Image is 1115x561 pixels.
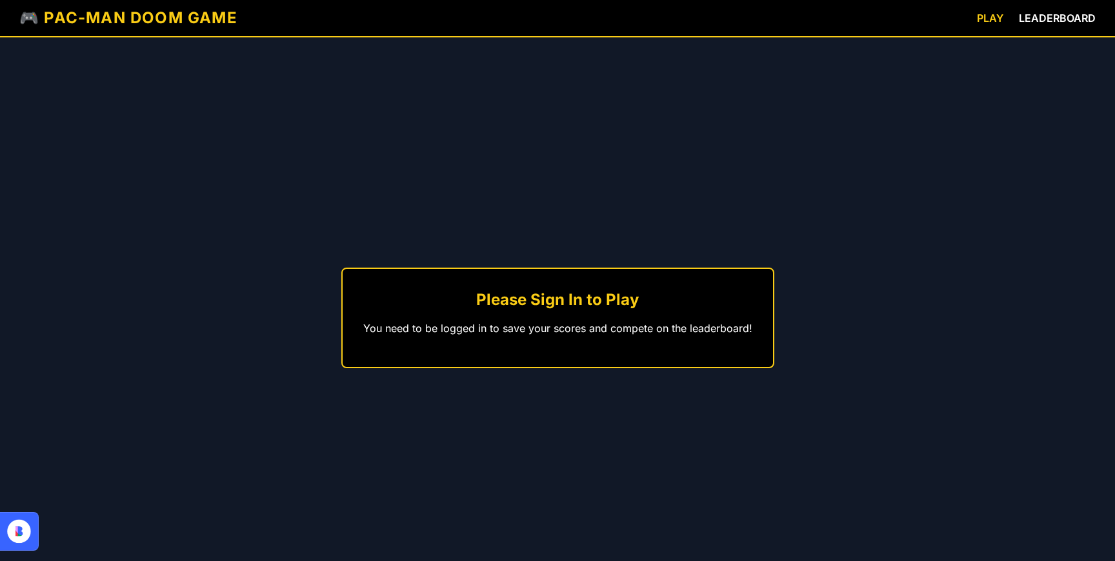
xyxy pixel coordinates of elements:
a: PLAY [977,10,1003,26]
h1: 🎮 PAC-MAN DOOM GAME [19,8,237,28]
p: You need to be logged in to save your scores and compete on the leaderboard! [363,320,752,336]
span: LEADERBOARD [1019,12,1096,25]
span: PLAY [977,12,1003,25]
a: LEADERBOARD [1019,10,1096,26]
h2: Please Sign In to Play [363,290,752,310]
